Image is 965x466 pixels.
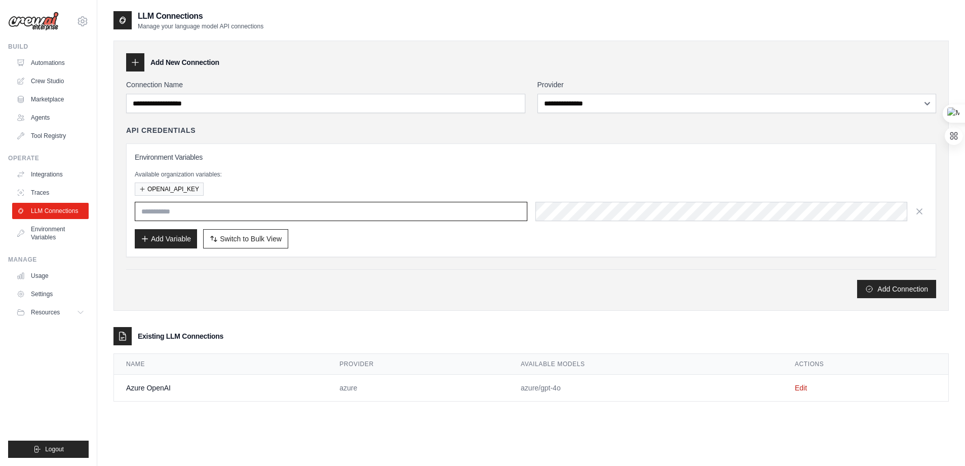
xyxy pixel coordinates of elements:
[126,80,525,90] label: Connection Name
[138,22,263,30] p: Manage your language model API connections
[795,384,807,392] a: Edit
[509,375,783,402] td: azure/gpt-4o
[8,43,89,51] div: Build
[8,441,89,458] button: Logout
[135,229,197,248] button: Add Variable
[327,375,509,402] td: azure
[45,445,64,453] span: Logout
[12,55,89,71] a: Automations
[12,91,89,107] a: Marketplace
[126,125,196,135] h4: API Credentials
[138,331,223,341] h3: Existing LLM Connections
[8,154,89,162] div: Operate
[150,57,219,67] h3: Add New Connection
[12,166,89,183] a: Integrations
[327,354,509,375] th: Provider
[12,128,89,144] a: Tool Registry
[114,354,327,375] th: Name
[8,256,89,264] div: Manage
[135,152,928,162] h3: Environment Variables
[12,73,89,89] a: Crew Studio
[12,286,89,302] a: Settings
[220,234,282,244] span: Switch to Bulk View
[12,268,89,284] a: Usage
[509,354,783,375] th: Available Models
[537,80,937,90] label: Provider
[138,10,263,22] h2: LLM Connections
[12,221,89,245] a: Environment Variables
[135,170,928,178] p: Available organization variables:
[114,375,327,402] td: Azure OpenAI
[31,308,60,316] span: Resources
[135,183,204,196] button: OPENAI_API_KEY
[12,185,89,201] a: Traces
[203,229,288,248] button: Switch to Bulk View
[8,12,59,31] img: Logo
[12,304,89,320] button: Resources
[12,203,89,219] a: LLM Connections
[12,110,89,126] a: Agents
[857,280,936,298] button: Add Connection
[783,354,948,375] th: Actions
